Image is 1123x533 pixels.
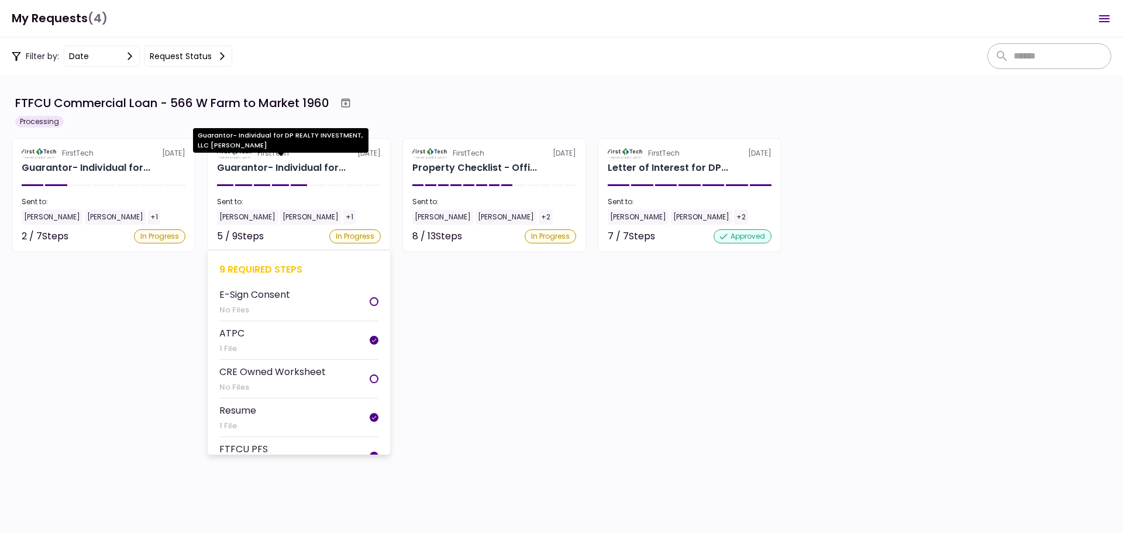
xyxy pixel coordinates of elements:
[525,229,576,243] div: In Progress
[12,6,108,30] h1: My Requests
[219,442,268,456] div: FTFCU PFS
[219,420,256,432] div: 1 File
[22,229,68,243] div: 2 / 7 Steps
[412,209,473,225] div: [PERSON_NAME]
[193,128,368,153] div: Guarantor- Individual for DP REALTY INVESTMENT, LLC [PERSON_NAME]
[22,161,150,175] div: Guarantor- Individual for DP REALTY INVESTMENT, LLC Johnny Yun
[608,229,655,243] div: 7 / 7 Steps
[608,197,771,207] div: Sent to:
[217,197,381,207] div: Sent to:
[219,287,290,302] div: E-Sign Consent
[219,381,326,393] div: No Files
[608,148,771,159] div: [DATE]
[734,209,748,225] div: +2
[539,209,553,225] div: +2
[15,94,329,112] div: FTFCU Commercial Loan - 566 W Farm to Market 1960
[280,209,341,225] div: [PERSON_NAME]
[219,304,290,316] div: No Files
[148,209,160,225] div: +1
[64,46,140,67] button: date
[22,209,82,225] div: [PERSON_NAME]
[343,209,356,225] div: +1
[134,229,185,243] div: In Progress
[219,364,326,379] div: CRE Owned Worksheet
[608,209,669,225] div: [PERSON_NAME]
[412,148,576,159] div: [DATE]
[714,229,771,243] div: approved
[335,92,356,114] button: Archive workflow
[648,148,680,159] div: FirstTech
[608,161,728,175] div: Letter of Interest for DP REALTY INVESTMENT, LLC 566 W Farm to Market 1960
[217,229,264,243] div: 5 / 9 Steps
[217,161,346,175] div: Guarantor- Individual for DP REALTY INVESTMENT, LLC Paul Kirkley
[22,148,185,159] div: [DATE]
[69,50,89,63] div: date
[15,116,64,128] div: Processing
[412,148,448,159] img: Partner logo
[12,46,232,67] div: Filter by:
[88,6,108,30] span: (4)
[144,46,232,67] button: Request status
[608,148,643,159] img: Partner logo
[219,403,256,418] div: Resume
[671,209,732,225] div: [PERSON_NAME]
[219,326,244,341] div: ATPC
[412,161,537,175] div: Property Checklist - Office Retail for DP REALTY INVESTMENT, LLC 566 W Farm to Market 1960
[219,343,244,355] div: 1 File
[85,209,146,225] div: [PERSON_NAME]
[219,262,378,277] div: 9 required steps
[22,197,185,207] div: Sent to:
[329,229,381,243] div: In Progress
[217,209,278,225] div: [PERSON_NAME]
[476,209,536,225] div: [PERSON_NAME]
[412,197,576,207] div: Sent to:
[22,148,57,159] img: Partner logo
[412,229,462,243] div: 8 / 13 Steps
[453,148,484,159] div: FirstTech
[1090,5,1118,33] button: Open menu
[62,148,94,159] div: FirstTech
